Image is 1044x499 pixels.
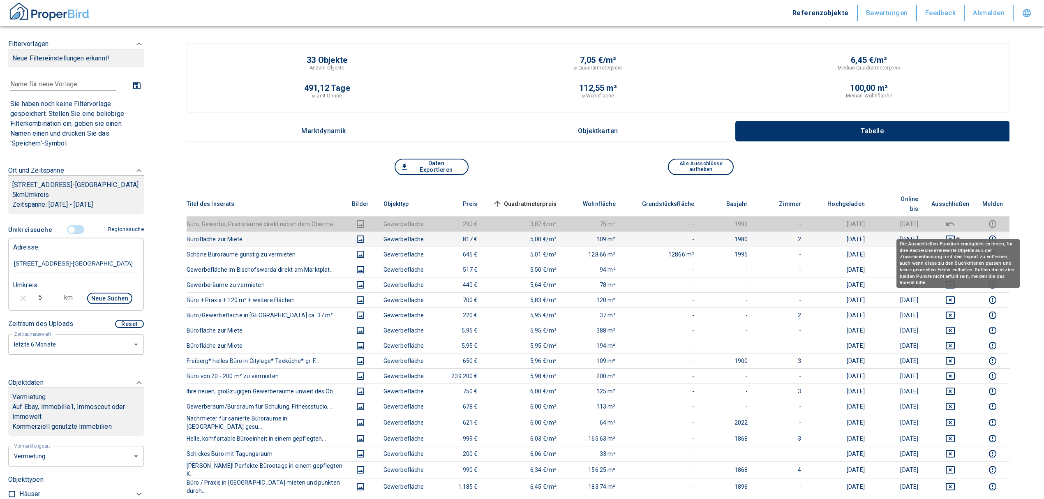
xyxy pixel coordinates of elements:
span: Baujahr [713,199,748,209]
td: [DATE] [808,353,871,368]
button: deselect this listing [931,402,969,411]
th: Büro, Gewerbe, Praxisräume direkt neben dem Oberma... [187,216,344,231]
td: 817 € [431,231,484,247]
td: Gewerbefläche [377,231,431,247]
td: 5,50 €/m² [484,262,564,277]
td: - [622,323,701,338]
button: report this listing [982,371,1003,381]
p: 491,12 Tage [304,84,350,92]
button: deselect this listing [931,465,969,475]
button: images [351,310,370,320]
button: deselect this listing [931,310,969,320]
td: [DATE] [808,478,871,495]
td: - [622,368,701,383]
td: Gewerbefläche [377,478,431,495]
td: 239.200 € [431,368,484,383]
button: images [351,341,370,351]
button: Referenzobjekte [784,5,858,21]
button: images [351,465,370,475]
td: [DATE] [871,414,925,431]
button: report this listing [982,341,1003,351]
p: Umkreis [13,280,37,290]
td: Gewerbefläche [377,353,431,368]
button: report this listing [982,465,1003,475]
td: 999 € [431,431,484,446]
td: - [622,307,701,323]
td: 109 m² [563,353,622,368]
p: Filtervorlagen [8,39,49,49]
td: [DATE] [871,323,925,338]
td: 5,96 €/m² [484,353,564,368]
td: [DATE] [871,431,925,446]
p: 6,45 €/m² [851,56,887,64]
input: Adresse ändern [13,254,139,273]
td: 388 m² [563,323,622,338]
div: ObjektdatenVermietungAuf Ebay, Immobilie1, Immoscout oder ImmoweltKommerziell genutzte Immobilien [8,370,144,444]
td: Gewerbefläche [377,368,431,383]
td: 700 € [431,292,484,307]
td: - [754,292,808,307]
td: [DATE] [808,231,871,247]
th: Nachmieter für sanierte Büroräume in [GEOGRAPHIC_DATA] gesu... [187,414,344,431]
div: wrapped label tabs example [187,121,1009,141]
td: [DATE] [871,338,925,353]
td: [DATE] [808,292,871,307]
span: Preis [450,199,478,209]
td: [DATE] [871,247,925,262]
p: km [64,293,73,303]
td: 2022 [701,414,754,431]
th: Gewerbefläche im Bischofswerda direkt am Marktplat... [187,262,344,277]
td: [DATE] [808,383,871,399]
td: 1995 [701,247,754,262]
td: - [754,216,808,231]
td: 109 m² [563,231,622,247]
button: report this listing [982,434,1003,444]
td: - [701,262,754,277]
p: Sie haben noch keine Filtervorlage gespeichert. Stellen Sie eine beliebige Filterkombination ein,... [10,99,142,148]
p: Marktdynamik [301,127,346,135]
th: Bilder [344,192,377,217]
p: ⌀-Wohnfläche [582,92,614,99]
th: Melden [976,192,1009,217]
th: [PERSON_NAME]! Perfekte Büroetage in einem gepflegten K... [187,461,344,478]
p: Median-Quadratmeterpreis [838,64,900,72]
td: - [754,446,808,461]
td: Gewerbefläche [377,414,431,431]
button: Abmelden [965,5,1014,21]
div: letzte 6 Monate [8,445,144,467]
th: Bürofläche zur Miete [187,338,344,353]
td: Gewerbefläche [377,383,431,399]
td: Gewerbefläche [377,307,431,323]
p: 33 Objekte [307,56,347,64]
td: 3 [754,431,808,446]
td: [DATE] [808,247,871,262]
td: 183.74 m² [563,478,622,495]
td: [DATE] [808,216,871,231]
td: [DATE] [808,368,871,383]
td: 5,64 €/m² [484,277,564,292]
td: - [622,399,701,414]
a: ProperBird Logo and Home Button [8,1,90,25]
p: Objekttypen [8,475,144,485]
button: report this listing [982,326,1003,335]
button: Neue Suchen [87,293,132,304]
button: report this listing [982,356,1003,366]
td: [DATE] [808,262,871,277]
td: Gewerbefläche [377,323,431,338]
td: - [754,277,808,292]
td: [DATE] [871,307,925,323]
p: 100,00 m² [850,84,888,92]
td: - [754,399,808,414]
div: FiltervorlagenNeue Filtereinstellungen erkannt! [8,222,144,355]
span: Grundstücksfläche [629,199,695,209]
td: 220 € [431,307,484,323]
td: 1896 [701,478,754,495]
td: 1868 [701,461,754,478]
td: - [622,478,701,495]
td: 6,45 €/m² [484,478,564,495]
td: Gewerbefläche [377,277,431,292]
td: 2 [754,307,808,323]
td: 5,95 €/m² [484,307,564,323]
td: - [701,307,754,323]
td: 3 [754,353,808,368]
